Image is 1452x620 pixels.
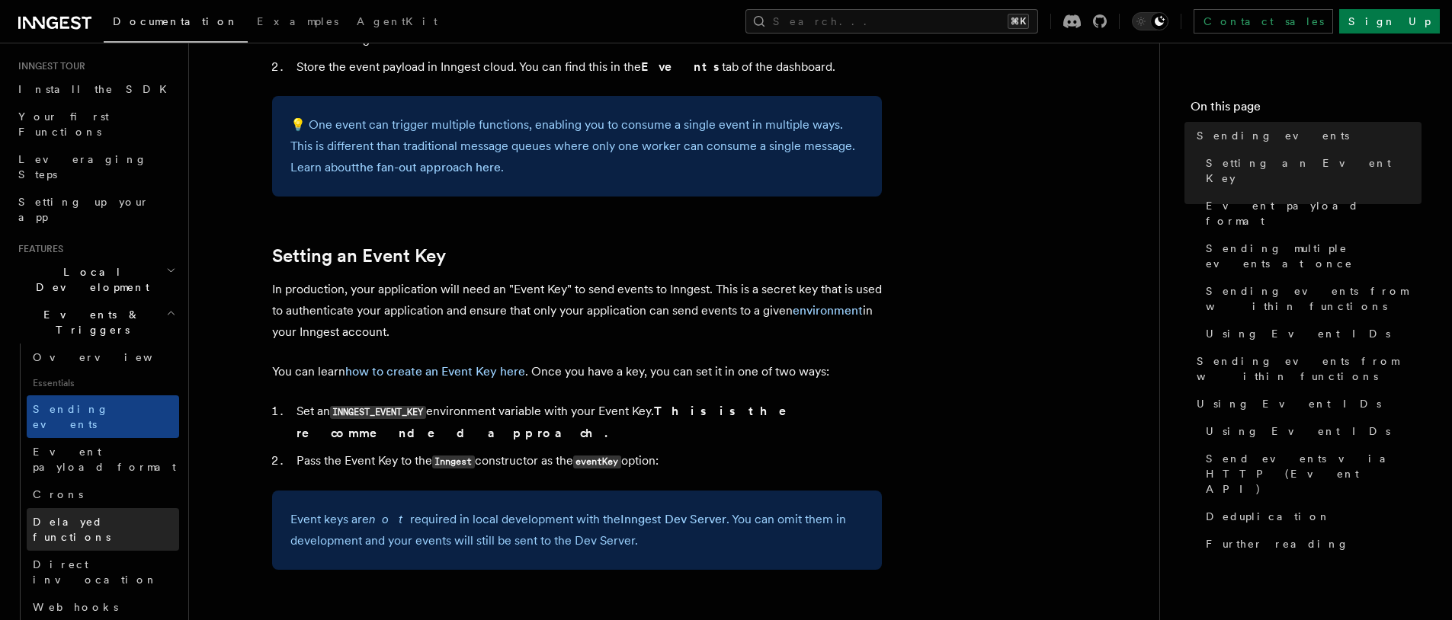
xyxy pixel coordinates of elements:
[290,114,864,178] p: 💡 One event can trigger multiple functions, enabling you to consume a single event in multiple wa...
[18,196,149,223] span: Setting up your app
[1200,417,1422,445] a: Using Event IDs
[1197,396,1381,411] span: Using Event IDs
[1206,451,1422,497] span: Send events via HTTP (Event API)
[12,188,179,231] a: Setting up your app
[12,307,166,337] span: Events & Triggers
[745,9,1038,34] button: Search...⌘K
[27,395,179,438] a: Sending events
[272,279,882,343] p: In production, your application will need an "Event Key" to send events to Inngest. This is a sec...
[1200,530,1422,558] a: Further reading
[1339,9,1440,34] a: Sign Up
[330,406,426,419] code: INNGEST_EVENT_KEY
[432,455,475,468] code: Inngest
[292,450,882,472] li: Pass the Event Key to the constructor as the option:
[369,512,410,526] em: not
[1206,536,1349,551] span: Further reading
[27,344,179,371] a: Overview
[1197,353,1422,384] span: Sending events from within functions
[27,371,179,395] span: Essentials
[33,351,190,363] span: Overview
[1200,320,1422,347] a: Using Event IDs
[573,455,621,468] code: eventKey
[33,403,109,430] span: Sending events
[1200,235,1422,277] a: Sending multiple events at once
[27,508,179,551] a: Delayed functions
[12,103,179,145] a: Your first Functions
[348,5,447,41] a: AgentKit
[345,364,525,379] a: how to create an Event Key here
[1191,347,1422,390] a: Sending events from within functions
[113,15,239,27] span: Documentation
[33,516,111,543] span: Delayed functions
[1206,509,1331,524] span: Deduplication
[1008,14,1029,29] kbd: ⌘K
[248,5,348,41] a: Examples
[272,245,446,267] a: Setting an Event Key
[33,601,118,613] span: Webhooks
[12,258,179,301] button: Local Development
[18,153,147,181] span: Leveraging Steps
[12,301,179,344] button: Events & Triggers
[27,481,179,508] a: Crons
[1132,12,1168,30] button: Toggle dark mode
[1206,423,1390,439] span: Using Event IDs
[1191,390,1422,417] a: Using Event IDs
[33,558,158,586] span: Direct invocation
[12,60,85,72] span: Inngest tour
[27,551,179,593] a: Direct invocation
[1191,97,1422,122] h4: On this page
[33,488,83,500] span: Crons
[1200,277,1422,320] a: Sending events from within functions
[292,56,882,78] li: Store the event payload in Inngest cloud. You can find this in the tab of the dashboard.
[292,401,882,444] li: Set an environment variable with your Event Key.
[18,110,109,138] span: Your first Functions
[1191,122,1422,149] a: Sending events
[290,509,864,551] p: Event keys are required in local development with the . You can omit them in development and your...
[1197,128,1349,143] span: Sending events
[1200,192,1422,235] a: Event payload format
[641,59,722,74] strong: Events
[1194,9,1333,34] a: Contact sales
[27,438,179,481] a: Event payload format
[793,303,863,318] a: environment
[1200,445,1422,503] a: Send events via HTTP (Event API)
[357,15,438,27] span: AgentKit
[1206,155,1422,186] span: Setting an Event Key
[355,160,501,174] a: the fan-out approach here
[104,5,248,43] a: Documentation
[12,243,63,255] span: Features
[1206,283,1422,314] span: Sending events from within functions
[257,15,338,27] span: Examples
[1206,241,1422,271] span: Sending multiple events at once
[18,83,176,95] span: Install the SDK
[1200,503,1422,530] a: Deduplication
[1206,198,1422,229] span: Event payload format
[620,512,726,526] a: Inngest Dev Server
[1200,149,1422,192] a: Setting an Event Key
[272,361,882,382] p: You can learn . Once you have a key, you can set it in one of two ways:
[12,75,179,103] a: Install the SDK
[12,264,166,295] span: Local Development
[1206,326,1390,341] span: Using Event IDs
[33,446,176,473] span: Event payload format
[12,145,179,188] a: Leveraging Steps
